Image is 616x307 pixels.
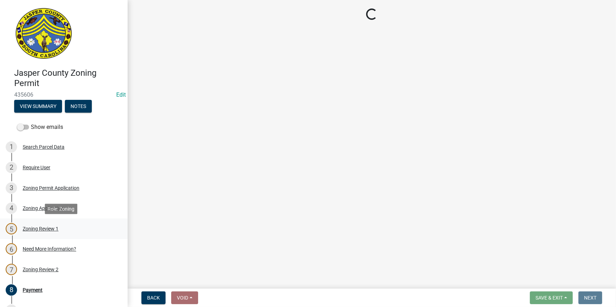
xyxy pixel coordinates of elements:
[23,206,64,211] div: Zoning Application
[6,141,17,153] div: 1
[141,291,166,304] button: Back
[23,288,43,292] div: Payment
[23,186,79,191] div: Zoning Permit Application
[65,104,92,109] wm-modal-confirm: Notes
[6,182,17,194] div: 3
[6,284,17,296] div: 8
[23,165,50,170] div: Require User
[584,295,597,301] span: Next
[6,264,17,275] div: 7
[6,162,17,173] div: 2
[14,68,122,89] h4: Jasper County Zoning Permit
[171,291,198,304] button: Void
[14,91,113,98] span: 435606
[14,104,62,109] wm-modal-confirm: Summary
[14,100,62,113] button: View Summary
[578,291,602,304] button: Next
[6,243,17,255] div: 6
[23,246,76,251] div: Need More Information?
[116,91,126,98] a: Edit
[536,295,563,301] span: Save & Exit
[116,91,126,98] wm-modal-confirm: Edit Application Number
[45,204,77,214] div: Role: Zoning
[23,226,58,231] div: Zoning Review 1
[6,223,17,234] div: 5
[6,203,17,214] div: 4
[177,295,188,301] span: Void
[65,100,92,113] button: Notes
[147,295,160,301] span: Back
[23,267,58,272] div: Zoning Review 2
[14,7,73,61] img: Jasper County, South Carolina
[23,144,65,149] div: Search Parcel Data
[17,123,63,131] label: Show emails
[530,291,573,304] button: Save & Exit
